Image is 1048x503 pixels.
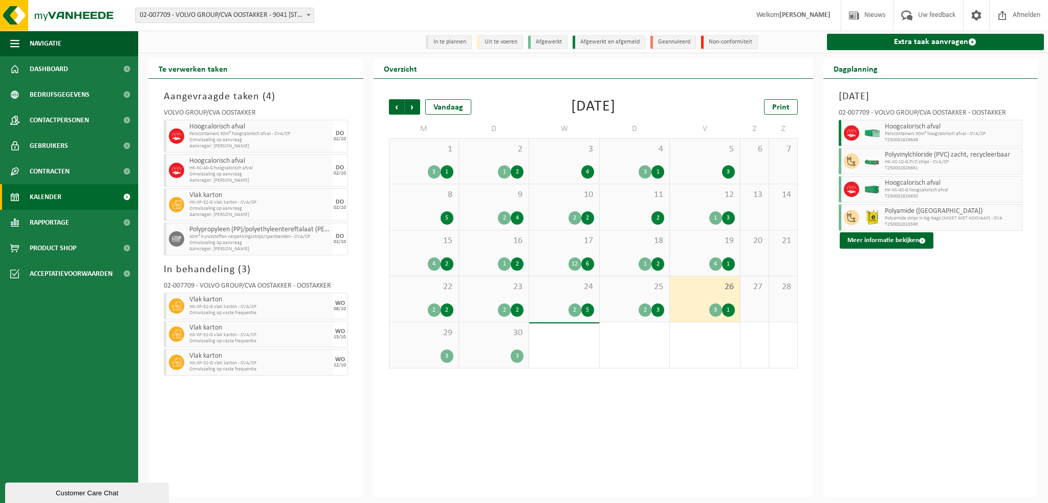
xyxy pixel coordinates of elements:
span: T250002826649 [885,137,1020,143]
span: Omwisseling op aanvraag [189,240,330,246]
span: Omwisseling op vaste frequentie [189,310,330,316]
div: 2 [511,257,523,271]
div: 4 [709,257,722,271]
span: HK-XP-32-G vlak karton - CVA/CP [189,332,330,338]
div: 2 [441,257,453,271]
span: Aanvrager: [PERSON_NAME] [189,143,330,149]
span: Contracten [30,159,70,184]
li: In te plannen [426,35,472,49]
span: 21 [774,235,792,247]
div: 2 [441,303,453,317]
span: Print [772,103,790,112]
span: HK-XC-40-G hoogcalorisch afval [189,165,330,171]
span: Vlak karton [189,324,330,332]
h3: Aangevraagde taken ( ) [164,89,348,104]
span: HK-XC-40-G hoogcalorisch afval [885,187,1020,193]
span: 17 [534,235,594,247]
li: Afgewerkt [528,35,567,49]
span: Gebruikers [30,133,68,159]
span: Omwisseling op aanvraag [189,206,330,212]
h3: [DATE] [839,89,1023,104]
div: WO [335,357,345,363]
h2: Te verwerken taken [148,58,238,78]
td: D [600,120,670,138]
div: 1 [651,165,664,179]
div: 5 [441,211,453,225]
span: 14 [774,189,792,201]
div: 6 [581,257,594,271]
span: Aanvrager: [PERSON_NAME] [189,178,330,184]
span: 18 [605,235,664,247]
div: 4 [511,211,523,225]
a: Extra taak aanvragen [827,34,1044,50]
div: 2 [511,303,523,317]
span: Vlak karton [189,191,330,200]
div: 22/10 [334,363,346,368]
img: HK-XC-40-GN-00 [864,186,880,193]
span: Perscontainers 30m³ hoogcalorisch afval - CVA/CP [885,131,1020,137]
span: 2 [464,144,523,155]
img: HK-XC-10-GN-00 [864,158,880,165]
span: 16 [464,235,523,247]
span: 3 [534,144,594,155]
li: Geannuleerd [650,35,696,49]
span: 13 [746,189,763,201]
div: 2 [511,165,523,179]
div: 1 [639,257,651,271]
span: Volgende [405,99,420,115]
div: 3 [722,165,735,179]
span: Contactpersonen [30,107,89,133]
div: 02/10 [334,239,346,245]
div: 1 [722,303,735,317]
div: 5 [581,303,594,317]
span: 24 [534,281,594,293]
div: 02-007709 - VOLVO GROUP/CVA OOSTAKKER - OOSTAKKER [164,282,348,293]
div: 2 [639,303,651,317]
div: WO [335,300,345,307]
span: Polyamide strips in big-bags (MOET MET KOOIAAP) - CVA [885,215,1020,222]
span: Polypropyleen (PP)/polyethyleentereftalaat (PET) spanbanden [189,226,330,234]
li: Non-conformiteit [701,35,758,49]
div: 1 [441,165,453,179]
div: 3 [441,349,453,363]
span: Hoogcalorisch afval [885,179,1020,187]
span: Hoogcalorisch afval [885,123,1020,131]
div: DO [336,130,344,137]
div: 2 [651,211,664,225]
span: 02-007709 - VOLVO GROUP/CVA OOSTAKKER - 9041 OOSTAKKER, SMALLEHEERWEG 31 [135,8,314,23]
td: V [670,120,740,138]
span: Acceptatievoorwaarden [30,261,113,287]
span: 23 [464,281,523,293]
div: 15/10 [334,335,346,340]
img: HK-XP-30-GN-00 [864,129,880,137]
span: 10 [534,189,594,201]
span: 11 [605,189,664,201]
span: 4 [605,144,664,155]
span: Hoogcalorisch afval [189,123,330,131]
span: Vlak karton [189,296,330,304]
span: Perscontainers 30m³ hoogcalorisch afval - CVA/CP [189,131,330,137]
span: HK-XP-32-G vlak karton - CVA/CP [189,360,330,366]
span: T250002826661 [885,165,1020,171]
div: 12 [569,257,581,271]
div: 02-007709 - VOLVO GROUP/CVA OOSTAKKER - OOSTAKKER [839,110,1023,120]
span: 27 [746,281,763,293]
img: LP-BB-01000-PPR-11 [864,210,880,225]
td: Z [769,120,798,138]
span: HK-XP-32-G vlak karton - CVA/CP [189,200,330,206]
span: T250002816590 [885,222,1020,228]
div: 1 [722,257,735,271]
span: Omwisseling op aanvraag [189,137,330,143]
span: 26 [675,281,734,293]
div: 2 [498,303,511,317]
div: 02/10 [334,205,346,210]
h2: Dagplanning [823,58,888,78]
div: 3 [639,165,651,179]
span: 1 [395,144,453,155]
span: 29 [395,327,453,339]
span: 7 [774,144,792,155]
div: 3 [722,211,735,225]
div: 4 [581,165,594,179]
div: 1 [498,257,511,271]
span: Kalender [30,184,61,210]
